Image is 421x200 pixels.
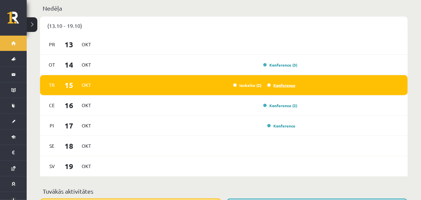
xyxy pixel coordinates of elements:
p: Nedēļa [43,4,405,13]
span: Okt [79,161,93,171]
span: Okt [79,141,93,151]
span: Okt [79,100,93,110]
span: Tr [45,80,59,90]
span: 18 [59,140,80,151]
span: 19 [59,161,80,172]
a: Konference [267,123,295,128]
span: Okt [79,120,93,131]
span: 14 [59,59,80,70]
span: 13 [59,39,80,50]
span: Pr [45,39,59,50]
span: Okt [79,60,93,70]
span: Se [45,141,59,151]
span: Ce [45,100,59,110]
a: Ieskaite (2) [233,83,261,88]
span: Sv [45,161,59,171]
span: Ot [45,60,59,70]
p: Tuvākās aktivitātes [43,187,405,196]
span: Okt [79,39,93,50]
a: Konference (2) [263,103,297,108]
span: Okt [79,80,93,90]
a: Konference (3) [263,62,297,68]
a: Rīgas 1. Tālmācības vidusskola [7,12,27,28]
div: (13.10 - 19.10) [40,17,408,35]
span: 16 [59,100,80,111]
span: 15 [59,80,80,91]
span: Pi [45,120,59,131]
span: 17 [59,120,80,131]
a: Konference [267,83,295,88]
